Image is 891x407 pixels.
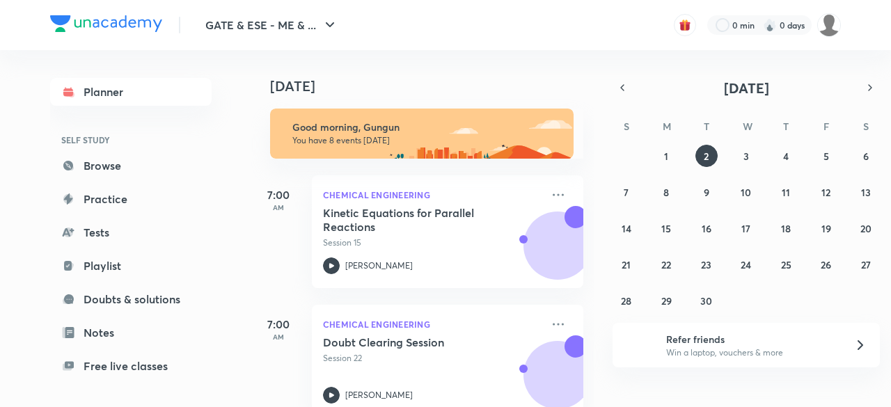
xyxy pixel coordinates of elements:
[741,258,751,271] abbr: September 24, 2025
[775,217,797,239] button: September 18, 2025
[661,258,671,271] abbr: September 22, 2025
[781,258,791,271] abbr: September 25, 2025
[674,14,696,36] button: avatar
[345,389,413,401] p: [PERSON_NAME]
[701,258,711,271] abbr: September 23, 2025
[855,145,877,167] button: September 6, 2025
[323,352,542,365] p: Session 22
[624,186,629,199] abbr: September 7, 2025
[863,150,869,163] abbr: September 6, 2025
[615,217,638,239] button: September 14, 2025
[50,252,212,280] a: Playlist
[741,186,751,199] abbr: September 10, 2025
[292,135,561,146] p: You have 8 events [DATE]
[323,316,542,333] p: Chemical Engineering
[624,120,629,133] abbr: Sunday
[666,332,837,346] h6: Refer friends
[270,78,597,95] h4: [DATE]
[197,11,347,39] button: GATE & ESE - ME & ...
[815,145,837,167] button: September 5, 2025
[50,285,212,313] a: Doubts & solutions
[323,237,542,249] p: Session 15
[775,253,797,276] button: September 25, 2025
[823,120,829,133] abbr: Friday
[861,258,871,271] abbr: September 27, 2025
[782,186,790,199] abbr: September 11, 2025
[815,217,837,239] button: September 19, 2025
[783,120,789,133] abbr: Thursday
[735,181,757,203] button: September 10, 2025
[50,78,212,106] a: Planner
[860,222,872,235] abbr: September 20, 2025
[724,79,769,97] span: [DATE]
[735,217,757,239] button: September 17, 2025
[664,150,668,163] abbr: September 1, 2025
[50,352,212,380] a: Free live classes
[817,13,841,37] img: Gungun
[775,181,797,203] button: September 11, 2025
[783,150,789,163] abbr: September 4, 2025
[663,120,671,133] abbr: Monday
[615,253,638,276] button: September 21, 2025
[50,128,212,152] h6: SELF STUDY
[622,258,631,271] abbr: September 21, 2025
[695,217,718,239] button: September 16, 2025
[821,222,831,235] abbr: September 19, 2025
[695,253,718,276] button: September 23, 2025
[700,294,712,308] abbr: September 30, 2025
[323,335,496,349] h5: Doubt Clearing Session
[50,15,162,35] a: Company Logo
[821,258,831,271] abbr: September 26, 2025
[323,186,542,203] p: Chemical Engineering
[741,222,750,235] abbr: September 17, 2025
[704,120,709,133] abbr: Tuesday
[855,181,877,203] button: September 13, 2025
[622,222,631,235] abbr: September 14, 2025
[704,186,709,199] abbr: September 9, 2025
[50,185,212,213] a: Practice
[251,316,306,333] h5: 7:00
[50,15,162,32] img: Company Logo
[323,206,496,234] h5: Kinetic Equations for Parallel Reactions
[655,217,677,239] button: September 15, 2025
[666,346,837,359] p: Win a laptop, vouchers & more
[251,333,306,341] p: AM
[863,120,869,133] abbr: Saturday
[661,294,672,308] abbr: September 29, 2025
[823,150,829,163] abbr: September 5, 2025
[821,186,830,199] abbr: September 12, 2025
[50,218,212,246] a: Tests
[655,181,677,203] button: September 8, 2025
[855,253,877,276] button: September 27, 2025
[270,109,574,159] img: morning
[632,78,860,97] button: [DATE]
[743,150,749,163] abbr: September 3, 2025
[663,186,669,199] abbr: September 8, 2025
[661,222,671,235] abbr: September 15, 2025
[615,181,638,203] button: September 7, 2025
[524,219,591,286] img: Avatar
[704,150,709,163] abbr: September 2, 2025
[621,294,631,308] abbr: September 28, 2025
[815,181,837,203] button: September 12, 2025
[781,222,791,235] abbr: September 18, 2025
[624,331,652,359] img: referral
[251,186,306,203] h5: 7:00
[695,145,718,167] button: September 2, 2025
[345,260,413,272] p: [PERSON_NAME]
[702,222,711,235] abbr: September 16, 2025
[735,253,757,276] button: September 24, 2025
[695,289,718,312] button: September 30, 2025
[743,120,752,133] abbr: Wednesday
[655,289,677,312] button: September 29, 2025
[251,203,306,212] p: AM
[735,145,757,167] button: September 3, 2025
[695,181,718,203] button: September 9, 2025
[655,145,677,167] button: September 1, 2025
[815,253,837,276] button: September 26, 2025
[655,253,677,276] button: September 22, 2025
[775,145,797,167] button: September 4, 2025
[615,289,638,312] button: September 28, 2025
[679,19,691,31] img: avatar
[292,121,561,134] h6: Good morning, Gungun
